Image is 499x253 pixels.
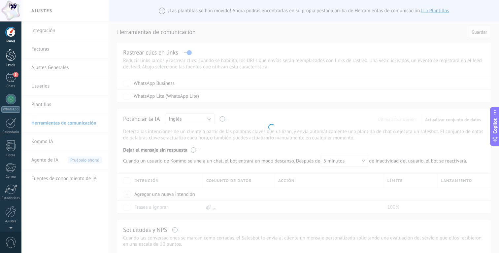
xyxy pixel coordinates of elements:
[1,175,20,179] div: Correo
[1,153,20,158] div: Listas
[1,219,20,224] div: Ajustes
[1,130,20,134] div: Calendario
[1,196,20,200] div: Estadísticas
[1,106,20,113] div: WhatsApp
[1,39,20,44] div: Panel
[13,72,18,77] span: 3
[1,63,20,67] div: Leads
[1,84,20,89] div: Chats
[492,119,498,134] span: Copilot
